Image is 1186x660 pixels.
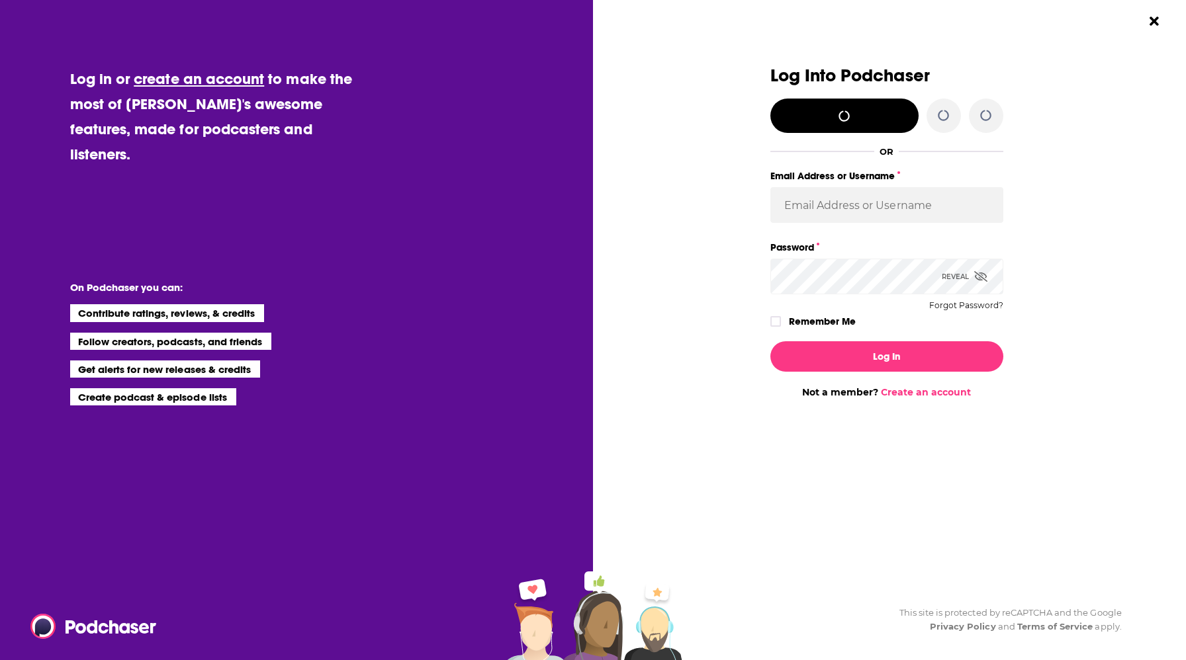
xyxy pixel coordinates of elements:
label: Remember Me [789,313,856,330]
label: Email Address or Username [770,167,1003,185]
li: Get alerts for new releases & credits [70,360,260,378]
div: This site is protected by reCAPTCHA and the Google and apply. [889,606,1122,634]
a: Terms of Service [1017,621,1093,632]
li: Follow creators, podcasts, and friends [70,333,272,350]
li: Create podcast & episode lists [70,388,236,405]
button: Log In [770,341,1003,372]
li: Contribute ratings, reviews, & credits [70,304,265,321]
li: On Podchaser you can: [70,281,335,294]
input: Email Address or Username [770,187,1003,223]
a: Podchaser - Follow, Share and Rate Podcasts [30,614,147,639]
div: Reveal [942,259,987,294]
a: Create an account [881,386,971,398]
img: Podchaser - Follow, Share and Rate Podcasts [30,614,158,639]
button: Close Button [1142,9,1167,34]
div: OR [880,146,893,157]
button: Forgot Password? [929,301,1003,310]
a: Privacy Policy [930,621,996,632]
h3: Log Into Podchaser [770,66,1003,85]
a: create an account [134,69,264,88]
div: Not a member? [770,386,1003,398]
label: Password [770,239,1003,256]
